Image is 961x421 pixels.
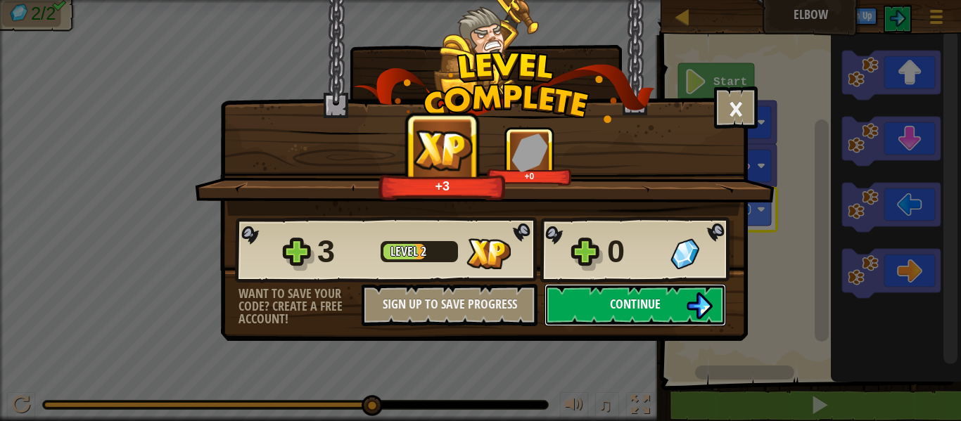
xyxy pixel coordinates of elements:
[383,178,502,194] div: +3
[317,229,372,274] div: 3
[610,295,661,313] span: Continue
[353,52,655,123] img: level_complete.png
[714,86,758,129] button: ×
[511,133,548,171] img: Gems Gained
[390,242,421,260] span: Level
[686,292,713,319] img: Continue
[670,238,699,269] img: Gems Gained
[362,284,537,326] button: Sign Up to Save Progress
[607,229,662,274] div: 0
[545,284,726,326] button: Continue
[490,171,569,181] div: +0
[409,126,478,174] img: XP Gained
[466,238,511,269] img: XP Gained
[421,242,426,260] span: 2
[238,287,362,325] div: Want to save your code? Create a free account!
